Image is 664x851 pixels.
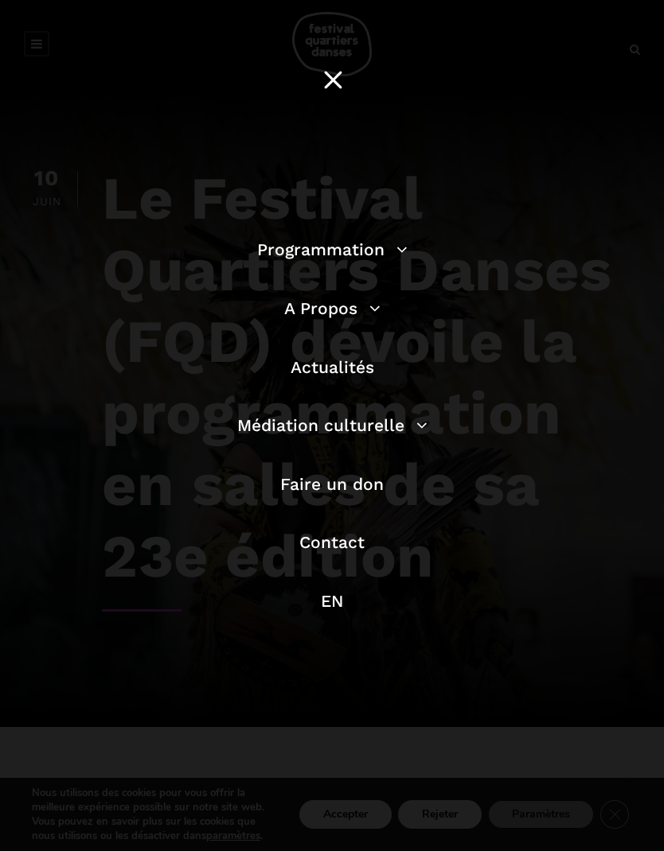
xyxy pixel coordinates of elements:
[299,532,365,552] a: Contact
[321,591,343,611] a: EN
[291,357,374,377] a: Actualités
[257,239,408,259] a: Programmation
[237,415,428,435] a: Médiation culturelle
[280,474,384,494] a: Faire un don
[284,298,381,318] a: A Propos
